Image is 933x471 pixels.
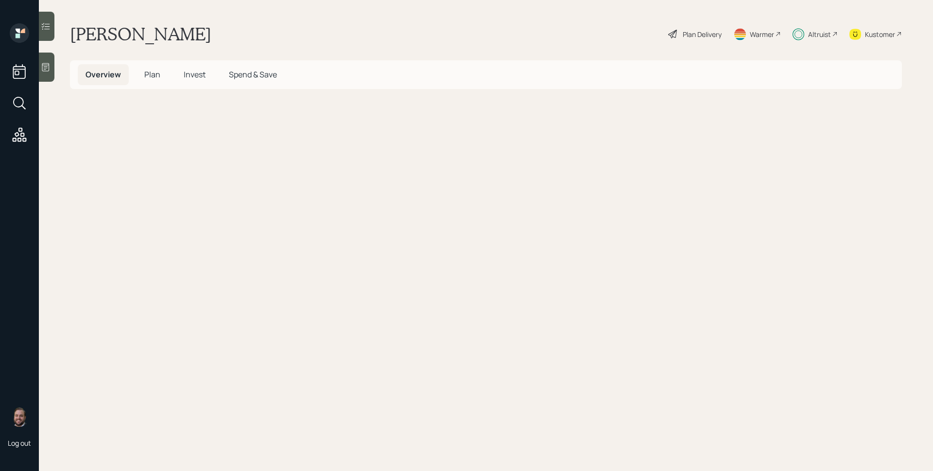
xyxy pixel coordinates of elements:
span: Plan [144,69,160,80]
div: Plan Delivery [683,29,722,39]
span: Overview [86,69,121,80]
div: Kustomer [865,29,895,39]
div: Log out [8,438,31,448]
span: Invest [184,69,206,80]
div: Warmer [750,29,774,39]
div: Altruist [808,29,831,39]
h1: [PERSON_NAME] [70,23,211,45]
img: james-distasi-headshot.png [10,407,29,427]
span: Spend & Save [229,69,277,80]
